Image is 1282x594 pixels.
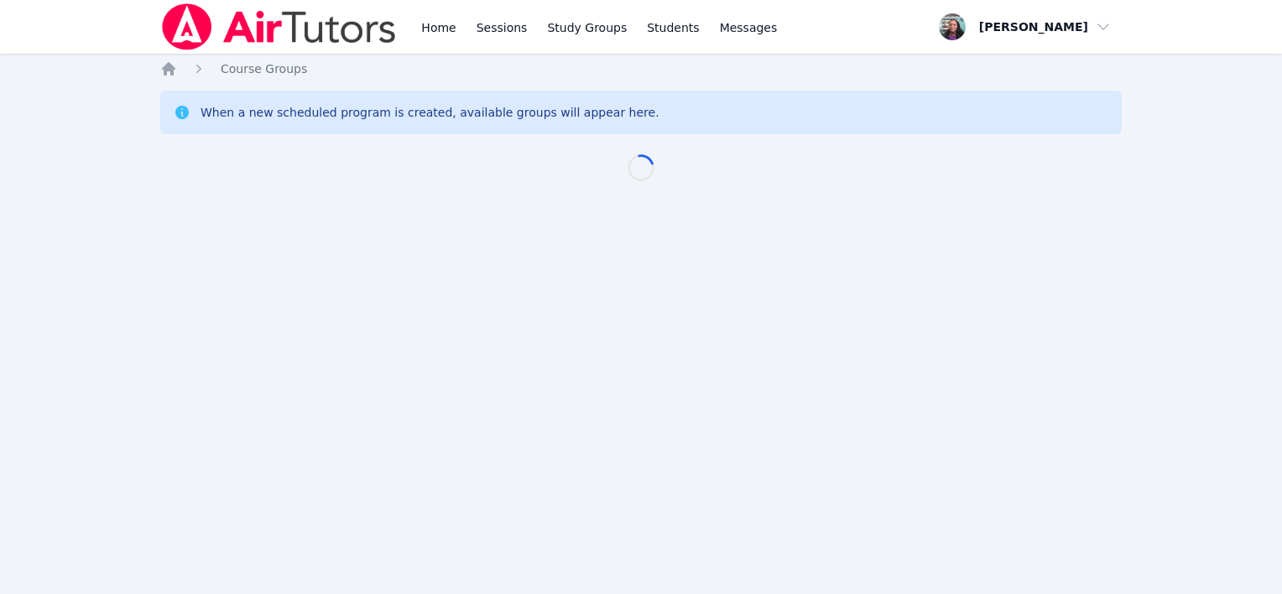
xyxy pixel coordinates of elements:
span: Messages [720,19,778,36]
span: Course Groups [221,62,307,76]
a: Course Groups [221,60,307,77]
nav: Breadcrumb [160,60,1122,77]
div: When a new scheduled program is created, available groups will appear here. [201,104,659,121]
img: Air Tutors [160,3,398,50]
